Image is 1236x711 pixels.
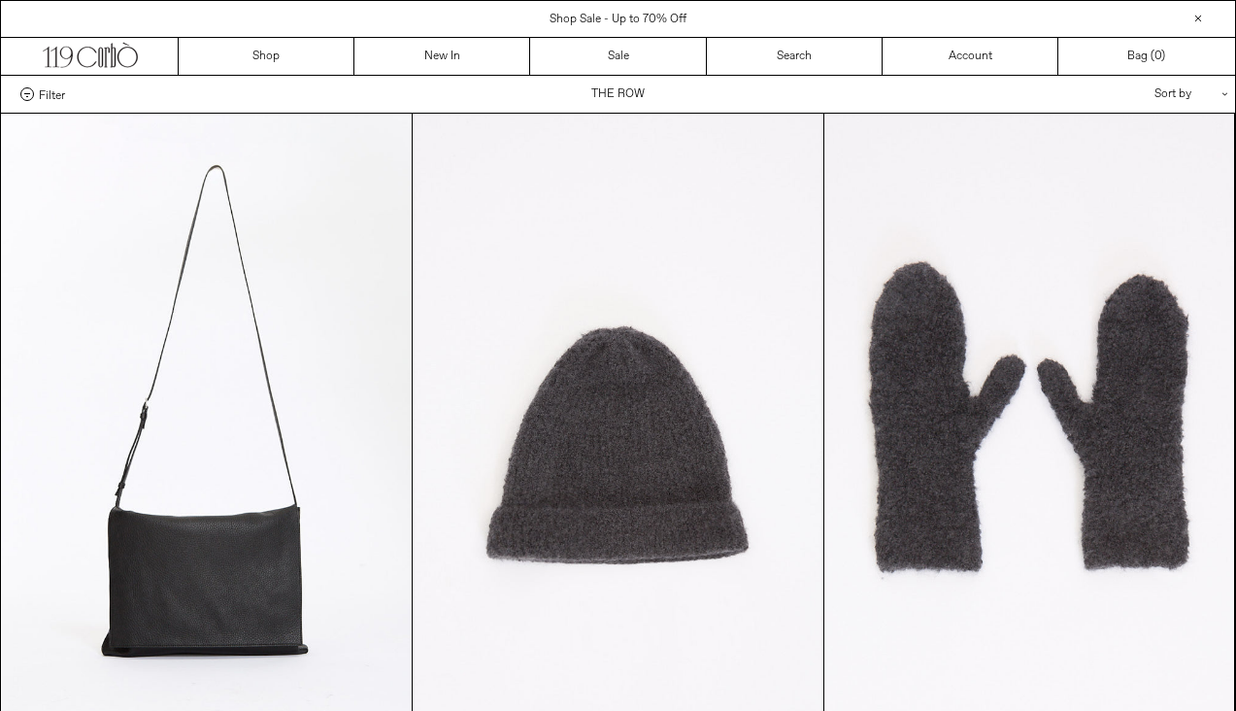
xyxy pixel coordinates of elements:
span: ) [1154,48,1165,65]
a: New In [354,38,530,75]
a: Shop Sale - Up to 70% Off [550,12,686,27]
a: Bag () [1058,38,1234,75]
a: Search [707,38,883,75]
a: Shop [179,38,354,75]
a: Sale [530,38,706,75]
a: Account [883,38,1058,75]
span: Filter [39,87,65,101]
span: 0 [1154,49,1161,64]
div: Sort by [1041,76,1216,113]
